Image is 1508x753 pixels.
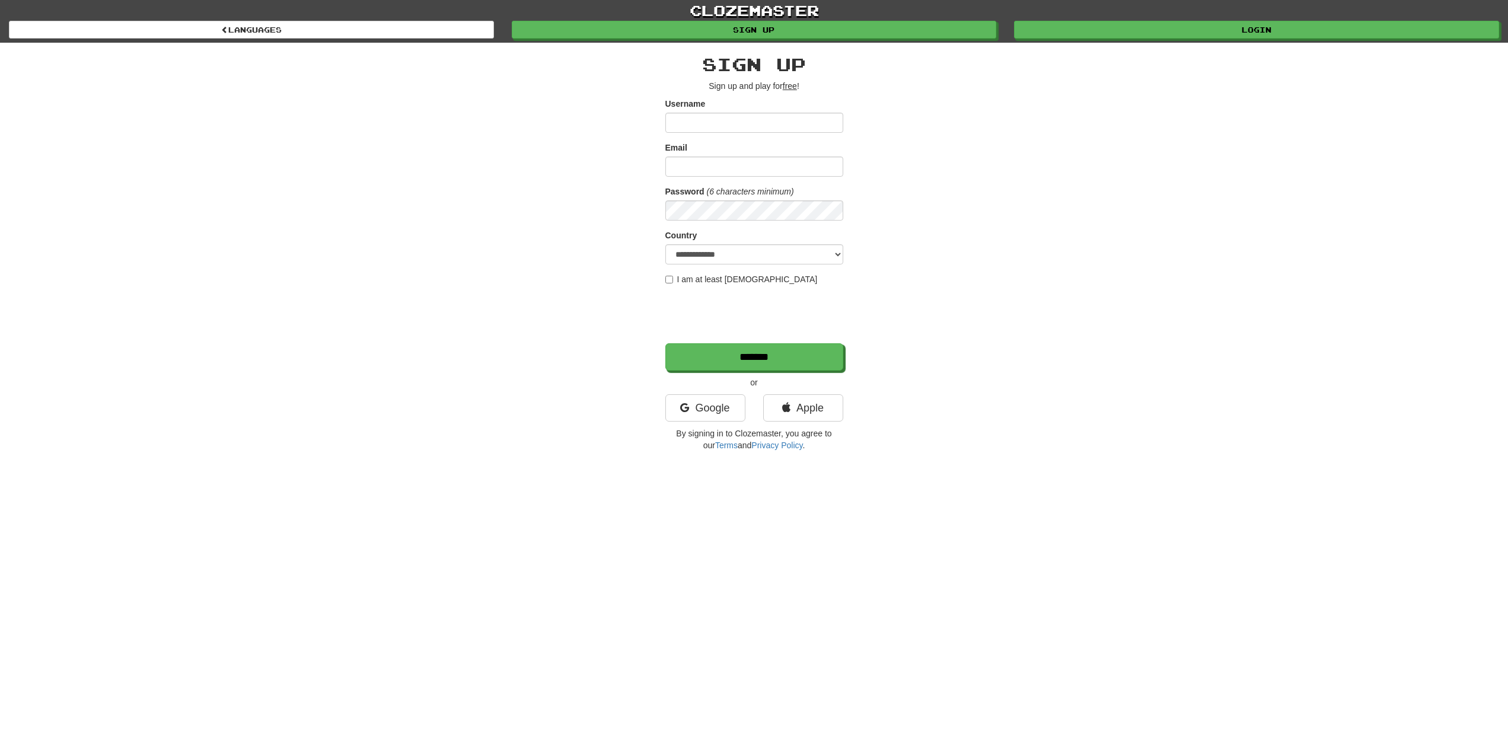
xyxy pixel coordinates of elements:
em: (6 characters minimum) [707,187,794,196]
label: Username [665,98,706,110]
a: Sign up [512,21,997,39]
label: Password [665,186,704,197]
input: I am at least [DEMOGRAPHIC_DATA] [665,276,673,283]
label: I am at least [DEMOGRAPHIC_DATA] [665,273,818,285]
p: By signing in to Clozemaster, you agree to our and . [665,427,843,451]
a: Languages [9,21,494,39]
a: Google [665,394,745,422]
label: Country [665,229,697,241]
u: free [783,81,797,91]
a: Login [1014,21,1499,39]
p: or [665,376,843,388]
a: Terms [715,441,738,450]
p: Sign up and play for ! [665,80,843,92]
label: Email [665,142,687,154]
a: Privacy Policy [751,441,802,450]
a: Apple [763,394,843,422]
h2: Sign up [665,55,843,74]
iframe: reCAPTCHA [665,291,846,337]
